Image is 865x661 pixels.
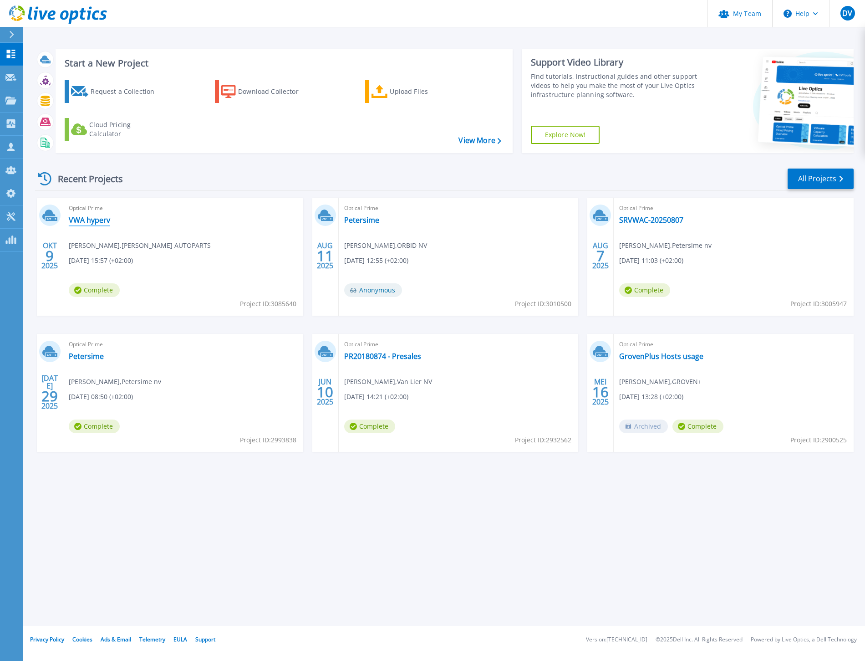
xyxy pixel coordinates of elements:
[69,339,298,349] span: Optical Prime
[596,252,605,260] span: 7
[238,82,311,101] div: Download Collector
[69,241,211,251] span: [PERSON_NAME] , [PERSON_NAME] AUTOPARTS
[790,299,847,309] span: Project ID: 3005947
[515,435,571,445] span: Project ID: 2932562
[69,203,298,213] span: Optical Prime
[619,377,702,387] span: [PERSON_NAME] , GROVEN+
[41,375,58,409] div: [DATE] 2025
[344,256,408,266] span: [DATE] 12:55 (+02:00)
[531,72,700,99] div: Find tutorials, instructional guides and other support videos to help you make the most of your L...
[365,80,467,103] a: Upload Files
[65,118,166,141] a: Cloud Pricing Calculator
[69,283,120,297] span: Complete
[317,388,333,396] span: 10
[788,169,854,189] a: All Projects
[65,80,166,103] a: Request a Collection
[35,168,135,190] div: Recent Projects
[344,339,573,349] span: Optical Prime
[316,375,334,409] div: JUN 2025
[619,352,703,361] a: GrovenPlus Hosts usage
[531,56,700,68] div: Support Video Library
[316,239,334,272] div: AUG 2025
[458,136,501,145] a: View More
[790,435,847,445] span: Project ID: 2900525
[619,203,848,213] span: Optical Prime
[69,256,133,266] span: [DATE] 15:57 (+02:00)
[586,637,647,643] li: Version: [TECHNICAL_ID]
[65,58,501,68] h3: Start a New Project
[240,435,296,445] span: Project ID: 2993838
[69,377,161,387] span: [PERSON_NAME] , Petersime nv
[317,252,333,260] span: 11
[619,241,712,251] span: [PERSON_NAME] , Petersime nv
[46,252,54,260] span: 9
[619,420,668,433] span: Archived
[344,392,408,402] span: [DATE] 14:21 (+02:00)
[240,299,296,309] span: Project ID: 3085640
[390,82,463,101] div: Upload Files
[195,635,215,643] a: Support
[41,392,58,400] span: 29
[751,637,857,643] li: Powered by Live Optics, a Dell Technology
[91,82,163,101] div: Request a Collection
[344,420,395,433] span: Complete
[69,215,110,225] a: VWA hyperv
[619,339,848,349] span: Optical Prime
[344,215,379,225] a: Petersime
[592,239,609,272] div: AUG 2025
[344,283,402,297] span: Anonymous
[592,388,609,396] span: 16
[619,283,670,297] span: Complete
[656,637,743,643] li: © 2025 Dell Inc. All Rights Reserved
[619,392,683,402] span: [DATE] 13:28 (+02:00)
[344,352,421,361] a: PR20180874 - Presales
[344,203,573,213] span: Optical Prime
[69,392,133,402] span: [DATE] 08:50 (+02:00)
[672,420,723,433] span: Complete
[30,635,64,643] a: Privacy Policy
[173,635,187,643] a: EULA
[101,635,131,643] a: Ads & Email
[69,420,120,433] span: Complete
[619,215,683,225] a: SRVWAC-20250807
[41,239,58,272] div: OKT 2025
[69,352,104,361] a: Petersime
[72,635,92,643] a: Cookies
[344,241,427,251] span: [PERSON_NAME] , ORBID NV
[139,635,165,643] a: Telemetry
[592,375,609,409] div: MEI 2025
[515,299,571,309] span: Project ID: 3010500
[344,377,432,387] span: [PERSON_NAME] , Van Lier NV
[531,126,600,144] a: Explore Now!
[215,80,316,103] a: Download Collector
[842,10,852,17] span: DV
[89,120,162,138] div: Cloud Pricing Calculator
[619,256,683,266] span: [DATE] 11:03 (+02:00)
